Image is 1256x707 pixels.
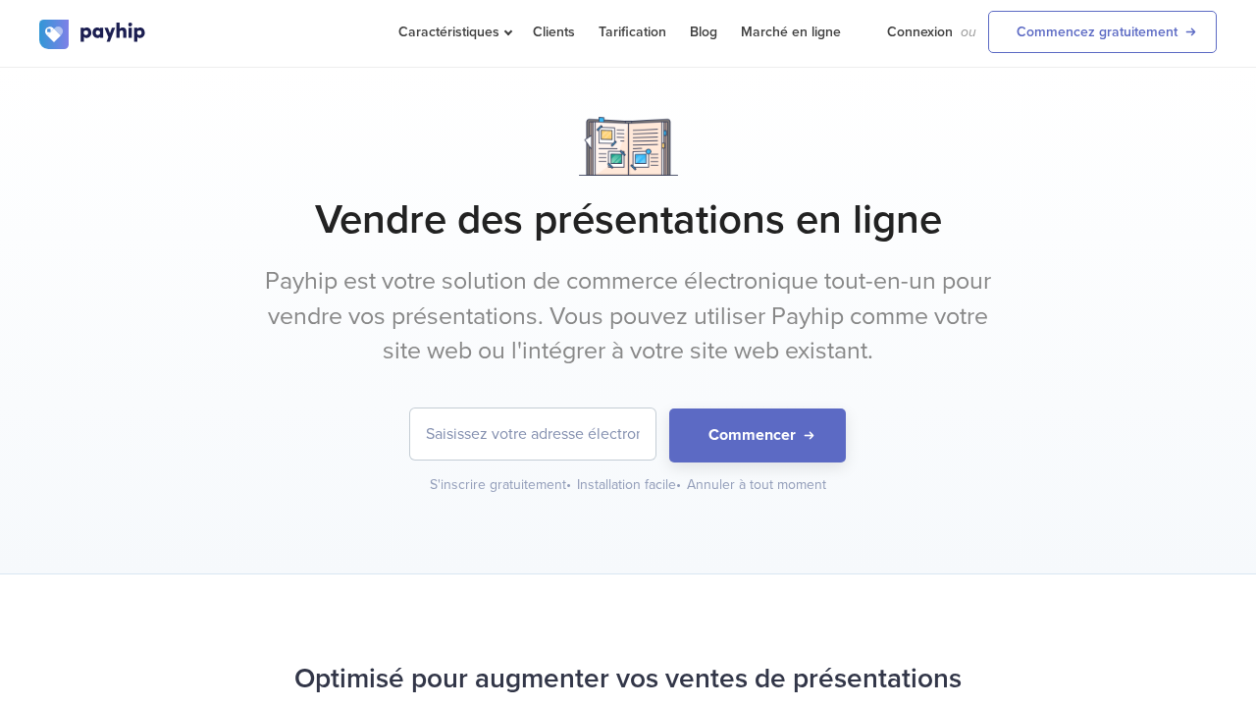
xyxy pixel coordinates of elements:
[988,11,1217,53] a: Commencez gratuitement
[39,653,1217,705] h2: Optimisé pour augmenter vos ventes de présentations
[398,24,509,40] span: Caractéristiques
[669,408,846,462] button: Commencer
[39,20,147,49] img: logo.svg
[687,475,826,495] div: Annuler à tout moment
[566,476,571,493] span: •
[676,476,681,493] span: •
[260,264,996,369] p: Payhip est votre solution de commerce électronique tout-en-un pour vendre vos présentations. Vous...
[430,475,573,495] div: S'inscrire gratuitement
[577,475,683,495] div: Installation facile
[579,117,678,176] img: Notebook.png
[410,408,655,460] input: Saisissez votre adresse électronique
[39,195,1217,245] h1: Vendre des présentations en ligne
